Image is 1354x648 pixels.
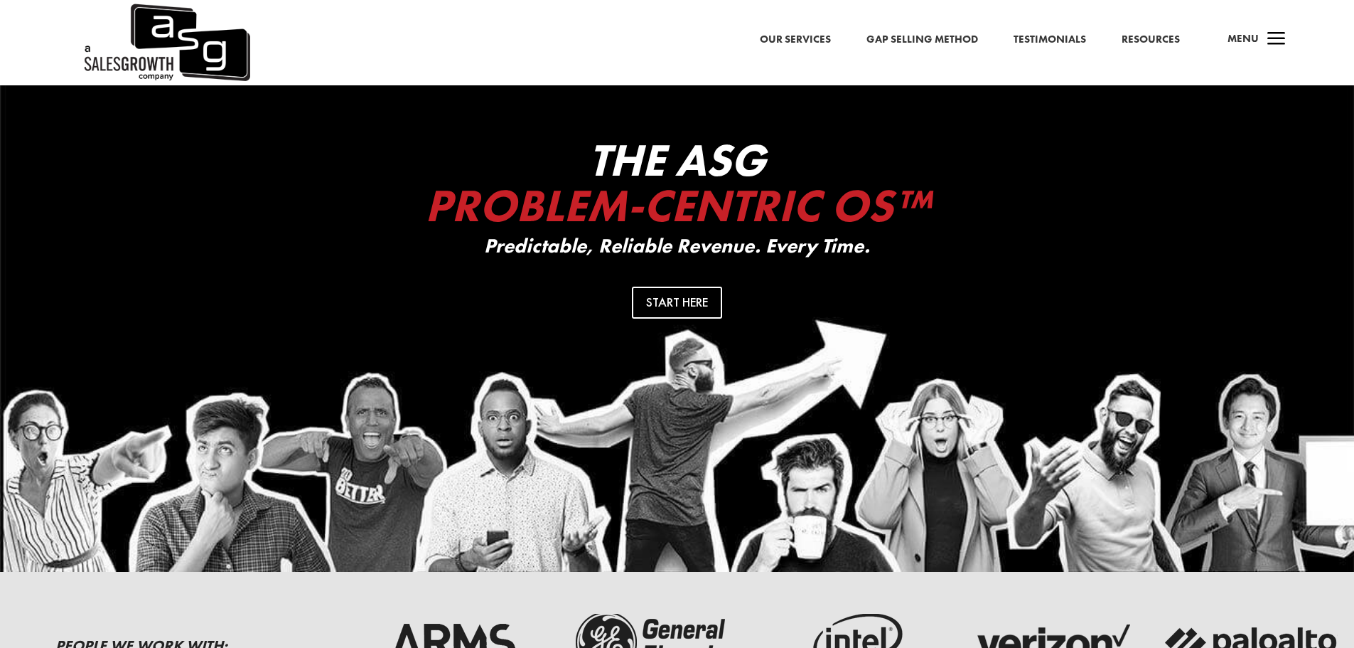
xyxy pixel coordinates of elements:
[1262,26,1291,54] span: a
[1227,31,1259,46] span: Menu
[632,287,722,319] a: Start Here
[760,31,831,49] a: Our Services
[393,235,962,257] p: Predictable, Reliable Revenue. Every Time.
[866,31,978,49] a: Gap Selling Method
[393,137,962,235] h2: The ASG
[1122,31,1180,49] a: Resources
[425,176,930,235] span: Problem-Centric OS™
[1014,31,1086,49] a: Testimonials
